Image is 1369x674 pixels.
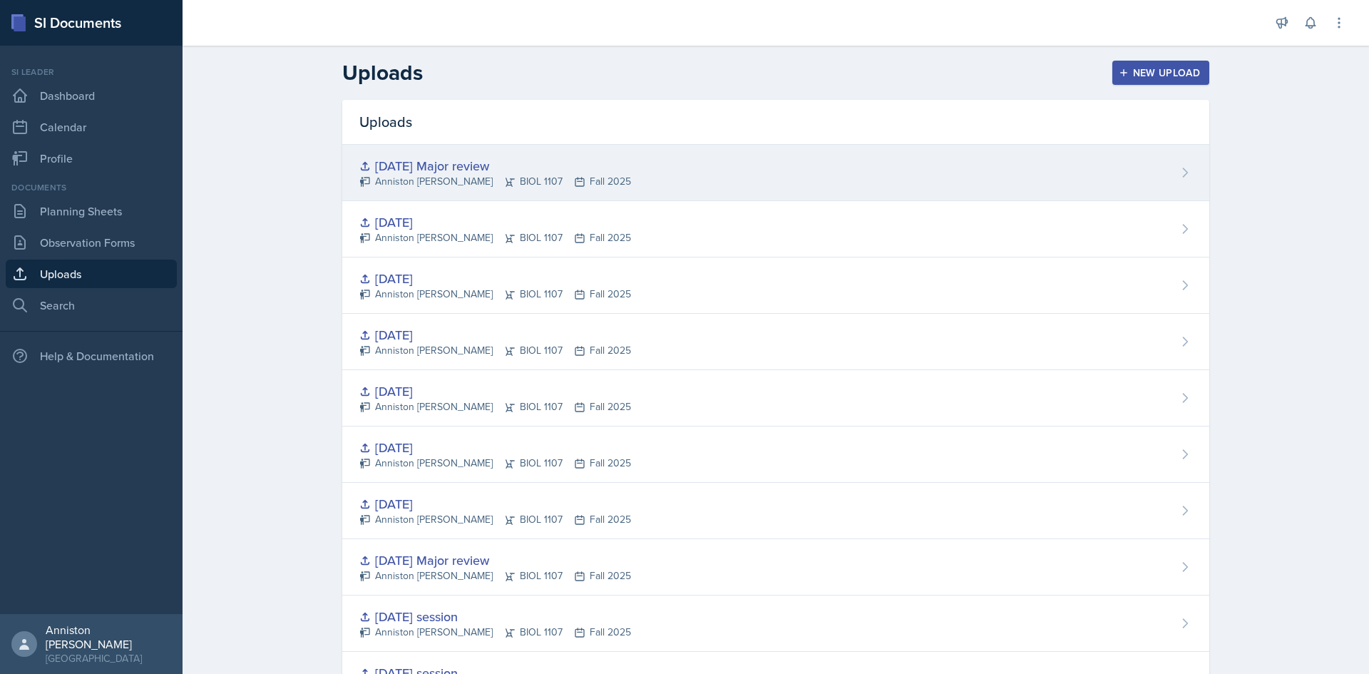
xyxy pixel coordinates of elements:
[359,230,631,245] div: Anniston [PERSON_NAME] BIOL 1107 Fall 2025
[342,483,1209,539] a: [DATE] Anniston [PERSON_NAME]BIOL 1107Fall 2025
[342,60,423,86] h2: Uploads
[359,607,631,626] div: [DATE] session
[359,343,631,358] div: Anniston [PERSON_NAME] BIOL 1107 Fall 2025
[359,568,631,583] div: Anniston [PERSON_NAME] BIOL 1107 Fall 2025
[342,145,1209,201] a: [DATE] Major review Anniston [PERSON_NAME]BIOL 1107Fall 2025
[359,625,631,640] div: Anniston [PERSON_NAME] BIOL 1107 Fall 2025
[359,456,631,471] div: Anniston [PERSON_NAME] BIOL 1107 Fall 2025
[359,551,631,570] div: [DATE] Major review
[342,596,1209,652] a: [DATE] session Anniston [PERSON_NAME]BIOL 1107Fall 2025
[359,399,631,414] div: Anniston [PERSON_NAME] BIOL 1107 Fall 2025
[359,287,631,302] div: Anniston [PERSON_NAME] BIOL 1107 Fall 2025
[359,494,631,514] div: [DATE]
[6,342,177,370] div: Help & Documentation
[359,512,631,527] div: Anniston [PERSON_NAME] BIOL 1107 Fall 2025
[342,257,1209,314] a: [DATE] Anniston [PERSON_NAME]BIOL 1107Fall 2025
[359,174,631,189] div: Anniston [PERSON_NAME] BIOL 1107 Fall 2025
[1112,61,1210,85] button: New Upload
[359,382,631,401] div: [DATE]
[46,623,171,651] div: Anniston [PERSON_NAME]
[359,325,631,344] div: [DATE]
[46,651,171,665] div: [GEOGRAPHIC_DATA]
[6,181,177,194] div: Documents
[359,156,631,175] div: [DATE] Major review
[342,370,1209,427] a: [DATE] Anniston [PERSON_NAME]BIOL 1107Fall 2025
[359,269,631,288] div: [DATE]
[6,81,177,110] a: Dashboard
[342,100,1209,145] div: Uploads
[342,314,1209,370] a: [DATE] Anniston [PERSON_NAME]BIOL 1107Fall 2025
[359,213,631,232] div: [DATE]
[6,197,177,225] a: Planning Sheets
[342,201,1209,257] a: [DATE] Anniston [PERSON_NAME]BIOL 1107Fall 2025
[6,113,177,141] a: Calendar
[342,539,1209,596] a: [DATE] Major review Anniston [PERSON_NAME]BIOL 1107Fall 2025
[359,438,631,457] div: [DATE]
[6,228,177,257] a: Observation Forms
[1122,67,1201,78] div: New Upload
[6,66,177,78] div: Si leader
[6,144,177,173] a: Profile
[6,291,177,320] a: Search
[342,427,1209,483] a: [DATE] Anniston [PERSON_NAME]BIOL 1107Fall 2025
[6,260,177,288] a: Uploads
